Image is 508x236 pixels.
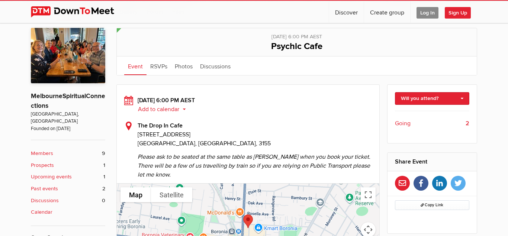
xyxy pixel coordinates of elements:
img: MelbourneSpiritualConnections [31,28,105,84]
span: Founded on [DATE] [31,125,105,132]
a: Prospects 1 [31,161,105,169]
b: Calendar [31,208,52,216]
a: Discussions 0 [31,197,105,205]
a: Event [124,56,147,75]
span: Please ask to be seated at the same table as [PERSON_NAME] when you book your ticket. There will ... [138,148,372,179]
span: Copy Link [421,203,443,207]
a: Create group [364,1,410,23]
b: Past events [31,185,58,193]
span: Sign Up [445,7,471,19]
a: RSVPs [147,56,171,75]
h2: Share Event [395,153,470,171]
span: [STREET_ADDRESS] [138,130,372,139]
b: The Drop In Cafe [138,122,183,129]
span: [GEOGRAPHIC_DATA], [GEOGRAPHIC_DATA] [31,111,105,125]
a: Will you attend? [395,92,470,105]
a: Calendar [31,208,105,216]
a: Past events 2 [31,185,105,193]
a: Members 9 [31,149,105,158]
b: 2 [466,119,469,128]
span: Psychic Cafe [271,41,322,52]
span: 1 [103,173,105,181]
div: [DATE] 6:00 PM AEST [124,28,469,41]
button: Show street map [120,187,151,202]
button: Copy Link [395,200,470,210]
span: 1 [103,161,105,169]
img: DownToMeet [31,6,126,17]
a: MelbourneSpiritualConnections [31,92,105,110]
span: Log In [417,7,438,19]
button: Toggle fullscreen view [361,187,376,202]
a: Sign Up [445,1,477,23]
span: 0 [102,197,105,205]
span: 9 [102,149,105,158]
b: Prospects [31,161,54,169]
a: Log In [411,1,444,23]
a: Discussions [196,56,234,75]
b: Members [31,149,53,158]
span: [GEOGRAPHIC_DATA], [GEOGRAPHIC_DATA], 3155 [138,140,271,147]
a: Upcoming events 1 [31,173,105,181]
button: Add to calendar [138,106,192,113]
span: 2 [102,185,105,193]
button: Show satellite imagery [151,187,192,202]
span: Going [395,119,411,128]
a: Discover [329,1,364,23]
b: Discussions [31,197,59,205]
div: [DATE] 6:00 PM AEST [124,96,372,114]
a: Photos [171,56,196,75]
b: Upcoming events [31,173,72,181]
